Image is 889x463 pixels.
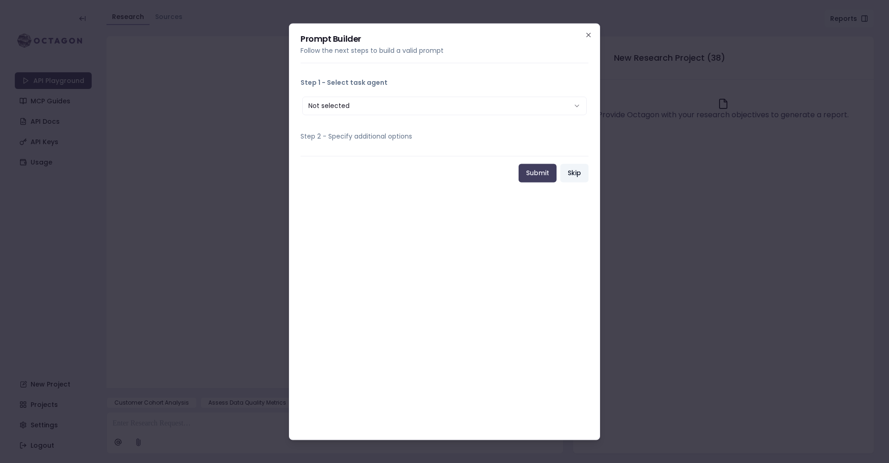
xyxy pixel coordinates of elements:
button: Submit [519,164,557,182]
button: Skip [560,164,588,182]
div: Step 1 - Select task agent [301,95,588,117]
h2: Prompt Builder [301,35,588,43]
button: Step 2 - Specify additional options [301,124,588,148]
p: Follow the next steps to build a valid prompt [301,46,588,55]
button: Step 1 - Select task agent [301,70,588,95]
